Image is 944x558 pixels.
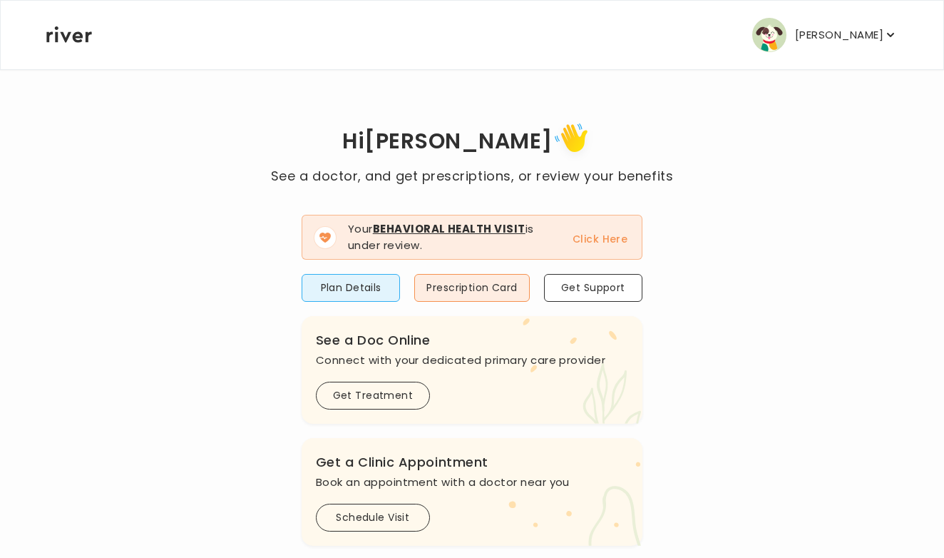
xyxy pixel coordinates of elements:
button: Schedule Visit [316,504,430,532]
button: Plan Details [302,274,401,302]
h3: Get a Clinic Appointment [316,452,628,472]
h3: See a Doc Online [316,330,628,350]
strong: Behavioral Health Visit [373,221,525,236]
img: user avatar [752,18,786,52]
p: Your is under review. [348,221,555,253]
p: Book an appointment with a doctor near you [316,472,628,492]
button: Click Here [573,230,627,248]
p: Connect with your dedicated primary care provider [316,350,628,370]
button: user avatar[PERSON_NAME] [752,18,898,52]
button: Get Support [544,274,643,302]
button: Prescription Card [414,274,529,302]
h1: Hi [PERSON_NAME] [271,118,673,166]
p: [PERSON_NAME] [795,25,883,45]
button: Get Treatment [316,382,430,410]
p: See a doctor, and get prescriptions, or review your benefits [271,166,673,186]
